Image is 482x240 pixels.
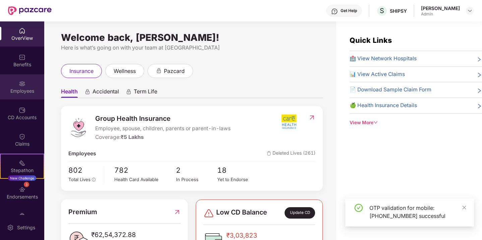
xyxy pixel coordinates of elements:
span: 📄 Download Sample Claim Form [350,86,431,94]
span: info-circle [92,178,96,182]
div: Admin [421,11,460,17]
span: wellness [114,67,136,75]
img: svg+xml;base64,PHN2ZyBpZD0iU2V0dGluZy0yMHgyMCIgeG1sbnM9Imh0dHA6Ly93d3cudzMub3JnLzIwMDAvc3ZnIiB3aW... [7,224,14,231]
span: Deleted Lives (261) [267,150,315,158]
span: 18 [217,165,258,176]
img: svg+xml;base64,PHN2ZyBpZD0iTXlfT3JkZXJzIiBkYXRhLW5hbWU9Ik15IE9yZGVycyIgeG1sbnM9Imh0dHA6Ly93d3cudz... [19,213,25,219]
div: [PERSON_NAME] [421,5,460,11]
span: ₹62,54,372.88 [91,230,136,240]
div: New Challenge [8,175,36,181]
div: Get Help [341,8,357,13]
span: right [477,87,482,94]
img: svg+xml;base64,PHN2ZyB4bWxucz0iaHR0cDovL3d3dy53My5vcmcvMjAwMC9zdmciIHdpZHRoPSIyMSIgaGVpZ2h0PSIyMC... [19,160,25,166]
span: insurance [69,67,94,75]
div: OTP validation for mobile: [PHONE_NUMBER] successful [369,204,466,220]
div: animation [84,89,91,95]
img: RedirectIcon [308,114,315,121]
div: animation [126,89,132,95]
span: 802 [68,165,99,176]
div: View More [350,119,482,126]
img: insurerIcon [277,113,302,130]
span: 782 [114,165,176,176]
img: svg+xml;base64,PHN2ZyBpZD0iSG9tZSIgeG1sbnM9Imh0dHA6Ly93d3cudzMub3JnLzIwMDAvc3ZnIiB3aWR0aD0iMjAiIG... [19,27,25,34]
span: Health [61,88,78,98]
img: RedirectIcon [174,207,181,217]
span: Quick Links [350,36,392,45]
span: 🏥 View Network Hospitals [350,55,417,63]
img: svg+xml;base64,PHN2ZyBpZD0iRW1wbG95ZWVzIiB4bWxucz0iaHR0cDovL3d3dy53My5vcmcvMjAwMC9zdmciIHdpZHRoPS... [19,80,25,87]
span: right [477,103,482,110]
span: Employees [68,150,96,158]
div: Here is what’s going on with your team at [GEOGRAPHIC_DATA] [61,44,323,52]
div: Health Card Available [114,176,176,183]
img: svg+xml;base64,PHN2ZyBpZD0iRW5kb3JzZW1lbnRzIiB4bWxucz0iaHR0cDovL3d3dy53My5vcmcvMjAwMC9zdmciIHdpZH... [19,186,25,193]
div: Yet to Endorse [217,176,258,183]
span: Group Health Insurance [95,113,231,124]
div: SHIPSY [390,8,407,14]
div: Settings [15,224,37,231]
span: Employee, spouse, children, parents or parent-in-laws [95,125,231,133]
span: right [477,56,482,63]
span: close [462,205,467,210]
div: animation [156,68,162,74]
span: Total Lives [68,177,91,182]
img: svg+xml;base64,PHN2ZyBpZD0iQ0RfQWNjb3VudHMiIGRhdGEtbmFtZT0iQ0QgQWNjb3VudHMiIHhtbG5zPSJodHRwOi8vd3... [19,107,25,113]
img: svg+xml;base64,PHN2ZyBpZD0iRGFuZ2VyLTMyeDMyIiB4bWxucz0iaHR0cDovL3d3dy53My5vcmcvMjAwMC9zdmciIHdpZH... [203,208,214,219]
img: deleteIcon [267,151,271,156]
span: Premium [68,207,97,217]
img: logo [68,117,88,138]
img: svg+xml;base64,PHN2ZyBpZD0iSGVscC0zMngzMiIgeG1sbnM9Imh0dHA6Ly93d3cudzMub3JnLzIwMDAvc3ZnIiB3aWR0aD... [331,8,338,15]
span: S [380,7,384,15]
span: Low CD Balance [216,207,267,219]
div: Stepathon [1,167,44,174]
span: ₹5 Lakhs [121,134,144,140]
span: 📊 View Active Claims [350,70,405,79]
span: down [373,120,378,125]
span: Term Life [134,88,157,98]
div: Coverage: [95,133,231,142]
div: In Process [176,176,217,183]
img: svg+xml;base64,PHN2ZyBpZD0iQ2xhaW0iIHhtbG5zPSJodHRwOi8vd3d3LnczLm9yZy8yMDAwL3N2ZyIgd2lkdGg9IjIwIi... [19,133,25,140]
span: right [477,72,482,79]
span: 🍏 Health Insurance Details [350,101,417,110]
span: check-circle [355,204,363,212]
div: Update CD [285,207,315,219]
span: 2 [176,165,217,176]
img: svg+xml;base64,PHN2ZyBpZD0iQmVuZWZpdHMiIHhtbG5zPSJodHRwOi8vd3d3LnczLm9yZy8yMDAwL3N2ZyIgd2lkdGg9Ij... [19,54,25,61]
span: pazcard [164,67,185,75]
div: Welcome back, [PERSON_NAME]! [61,35,323,40]
div: 3 [24,182,29,187]
img: New Pazcare Logo [8,6,52,15]
span: Accidental [93,88,119,98]
img: svg+xml;base64,PHN2ZyBpZD0iRHJvcGRvd24tMzJ4MzIiIHhtbG5zPSJodHRwOi8vd3d3LnczLm9yZy8yMDAwL3N2ZyIgd2... [467,8,473,13]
